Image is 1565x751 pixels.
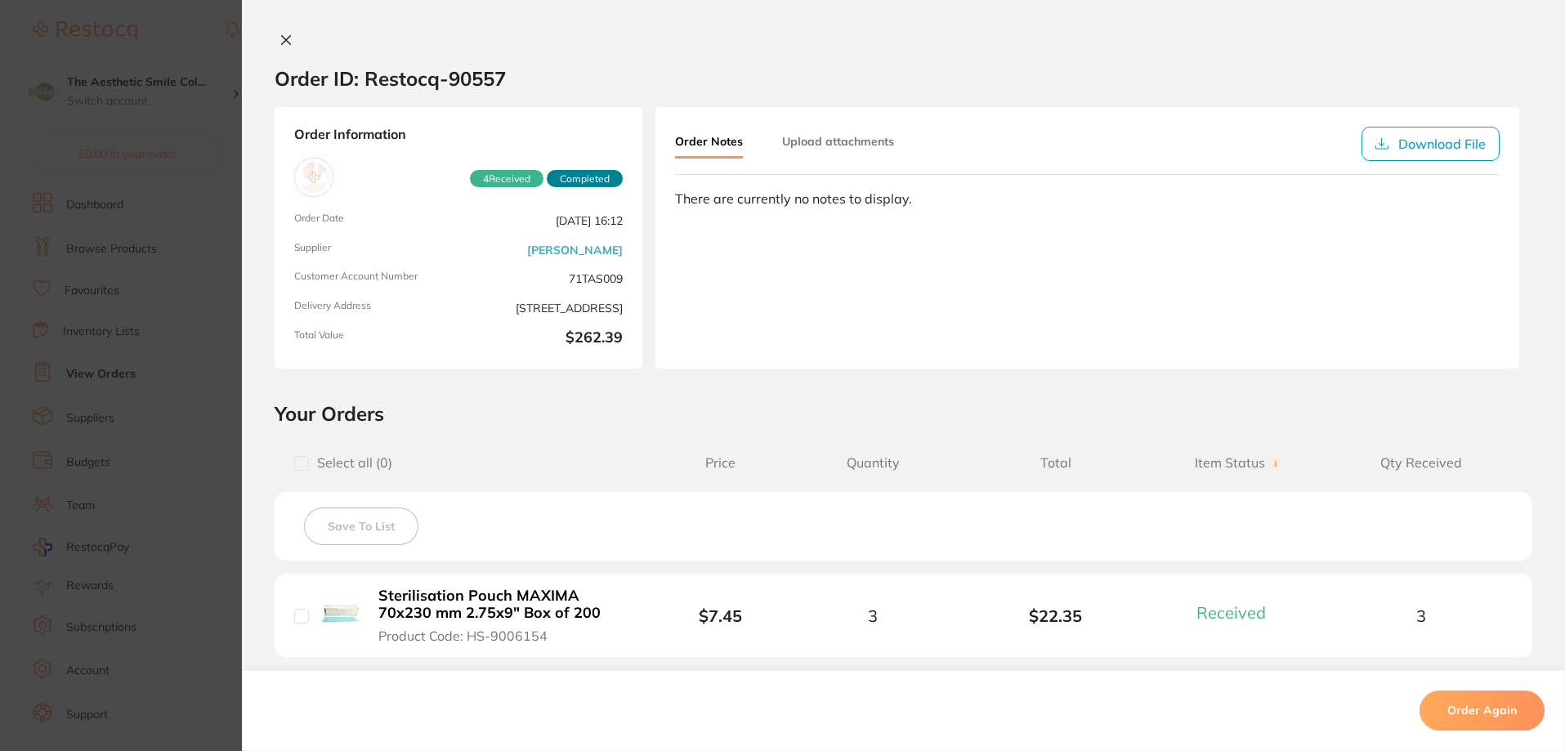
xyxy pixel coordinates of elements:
[1192,602,1286,623] button: Received
[71,63,282,78] p: Message from Restocq, sent 1w ago
[465,329,623,349] b: $262.39
[1147,455,1330,471] span: Item Status
[781,455,964,471] span: Quantity
[71,47,282,63] p: It has been 14 days since you have started your Restocq journey. We wanted to do a check in and s...
[465,212,623,229] span: [DATE] 16:12
[527,244,623,257] a: [PERSON_NAME]
[675,191,1500,206] div: There are currently no notes to display.
[465,300,623,316] span: [STREET_ADDRESS]
[964,606,1147,625] b: $22.35
[699,606,742,626] b: $7.45
[675,127,743,159] button: Order Notes
[1362,127,1500,161] button: Download File
[309,455,392,471] span: Select all ( 0 )
[1420,691,1545,731] button: Order Again
[660,455,781,471] span: Price
[378,588,631,621] b: Sterilisation Pouch MAXIMA 70x230 mm 2.75x9" Box of 200
[304,507,418,545] button: Save To List
[470,170,543,188] span: Received
[868,606,878,625] span: 3
[294,300,452,316] span: Delivery Address
[964,455,1147,471] span: Total
[782,127,894,156] button: Upload attachments
[37,49,63,75] img: Profile image for Restocq
[547,170,623,188] span: Completed
[275,66,506,91] h2: Order ID: Restocq- 90557
[294,329,452,349] span: Total Value
[294,127,623,145] strong: Order Information
[294,270,452,287] span: Customer Account Number
[298,162,329,193] img: Henry Schein Halas
[294,212,452,229] span: Order Date
[321,594,361,634] img: Sterilisation Pouch MAXIMA 70x230 mm 2.75x9" Box of 200
[1330,455,1513,471] span: Qty Received
[378,628,548,643] span: Product Code: HS-9006154
[25,34,302,88] div: message notification from Restocq, 1w ago. It has been 14 days since you have started your Restoc...
[294,242,452,258] span: Supplier
[1196,602,1266,623] span: Received
[373,587,636,644] button: Sterilisation Pouch MAXIMA 70x230 mm 2.75x9" Box of 200 Product Code: HS-9006154
[465,270,623,287] span: 71TAS009
[275,401,1532,426] h2: Your Orders
[1416,606,1426,625] span: 3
